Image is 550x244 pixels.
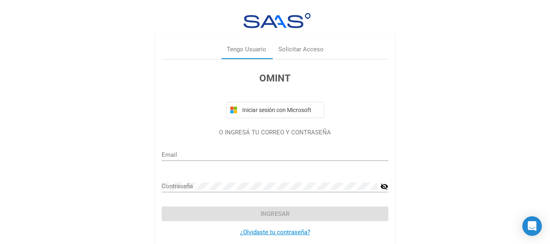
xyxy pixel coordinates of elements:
[162,71,388,86] h3: OMINT
[241,107,320,113] span: Iniciar sesión con Microsoft
[226,102,324,118] button: Iniciar sesión con Microsoft
[522,216,542,236] div: Open Intercom Messenger
[380,182,388,191] mat-icon: visibility_off
[162,207,388,221] button: Ingresar
[261,210,290,218] span: Ingresar
[227,45,266,54] div: Tengo Usuario
[162,128,388,137] p: O INGRESÁ TU CORREO Y CONTRASEÑA
[240,229,310,236] a: ¿Olvidaste tu contraseña?
[278,45,324,54] div: Solicitar Acceso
